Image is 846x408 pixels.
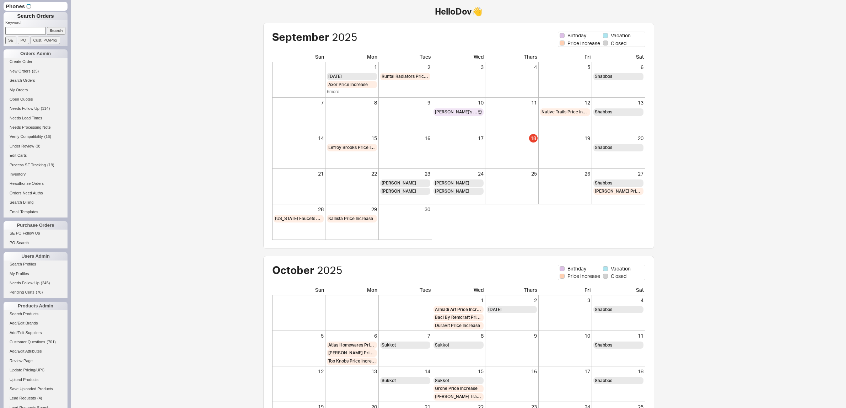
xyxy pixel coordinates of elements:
[4,143,68,150] a: Under Review(9)
[540,135,590,142] div: 19
[327,99,377,106] div: 8
[382,342,396,348] span: Sukkot
[435,109,478,115] span: [PERSON_NAME]'s Birthday
[540,64,590,71] div: 5
[4,12,68,20] h1: Search Orders
[611,265,631,272] span: Vacation
[539,53,592,62] div: Fri
[593,170,643,177] div: 27
[593,64,643,71] div: 6
[433,297,484,304] div: 1
[274,135,324,142] div: 14
[274,206,324,213] div: 28
[4,2,68,11] div: Phones
[275,216,322,222] span: [US_STATE] Faucets Price Increase
[4,49,68,58] div: Orders Admin
[328,342,376,348] span: Atlas Homewares Price Increase
[41,106,50,111] span: ( 114 )
[4,77,68,84] a: Search Orders
[432,53,485,62] div: Wed
[433,135,484,142] div: 17
[529,134,538,143] div: 18
[274,332,324,339] div: 5
[328,74,342,80] span: [DATE]
[10,69,31,73] span: New Orders
[567,273,600,280] span: Price Increase
[611,32,631,39] span: Vacation
[4,114,68,122] a: Needs Lead Times
[4,357,68,365] a: Review Page
[611,273,626,280] span: Closed
[4,385,68,393] a: Save Uploaded Products
[41,281,50,285] span: ( 245 )
[433,64,484,71] div: 3
[4,329,68,337] a: Add/Edit Suppliers
[593,135,643,142] div: 20
[4,180,68,187] a: Reauthorize Orders
[4,199,68,206] a: Search Billing
[592,286,645,295] div: Sat
[47,27,66,34] input: Search
[433,99,484,106] div: 10
[488,307,502,313] span: [DATE]
[433,332,484,339] div: 8
[595,307,612,313] span: Shabbos
[32,69,39,73] span: ( 35 )
[327,332,377,339] div: 6
[435,378,449,384] span: Sukkot
[31,37,60,44] input: Cust. PO/Proj
[4,86,68,94] a: My Orders
[4,366,68,374] a: Update Pricing/UPC
[327,170,377,177] div: 22
[595,342,612,348] span: Shabbos
[380,99,430,106] div: 9
[272,53,325,62] div: Sun
[595,109,612,115] span: Shabbos
[4,68,68,75] a: New Orders(35)
[540,170,590,177] div: 26
[328,82,368,88] span: Axor Price Increase
[487,332,537,339] div: 9
[4,152,68,159] a: Edit Carts
[382,74,429,80] span: Runtal Radiators Price Increase
[611,40,626,47] span: Closed
[435,342,449,348] span: Sukkot
[36,144,40,148] span: ( 9 )
[567,265,586,272] span: Birthday
[485,286,539,295] div: Thurs
[274,170,324,177] div: 21
[379,53,432,62] div: Tues
[37,396,42,400] span: ( 4 )
[4,161,68,169] a: Process SE Tracking(19)
[4,239,68,247] a: PO Search
[380,206,430,213] div: 30
[4,261,68,268] a: Search Profiles
[435,307,482,313] span: Armadi Art Price Increase
[274,368,324,375] div: 12
[4,289,68,296] a: Pending Certs(78)
[593,297,643,304] div: 4
[4,320,68,327] a: Add/Edit Brands
[487,170,537,177] div: 25
[10,125,51,129] span: Needs Processing Note
[4,394,68,402] a: Lead Requests(4)
[325,286,379,295] div: Mon
[539,286,592,295] div: Fri
[4,96,68,103] a: Open Quotes
[595,188,642,194] span: [PERSON_NAME] Price Increase
[593,99,643,106] div: 13
[540,99,590,106] div: 12
[4,189,68,197] a: Orders Need Auths
[18,37,29,44] input: PO
[380,368,430,375] div: 14
[382,180,416,186] span: [PERSON_NAME]
[327,89,377,95] div: 6 more...
[487,99,537,106] div: 11
[592,53,645,62] div: Sat
[540,297,590,304] div: 3
[595,145,612,151] span: Shabbos
[10,134,43,139] span: Verify Compatibility
[435,180,469,186] span: [PERSON_NAME]
[433,368,484,375] div: 15
[435,188,469,194] span: [PERSON_NAME]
